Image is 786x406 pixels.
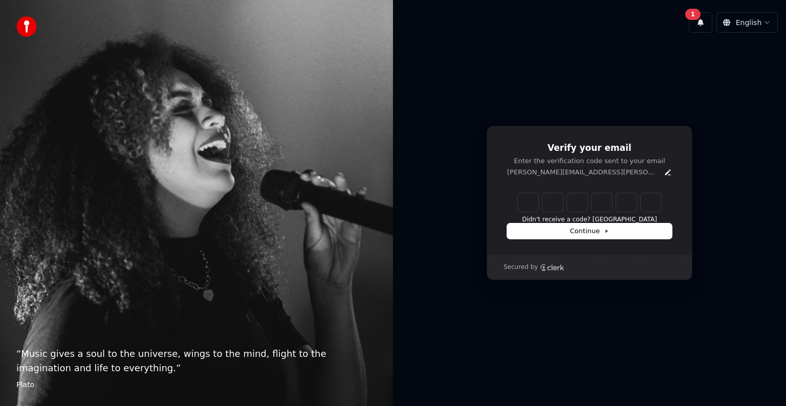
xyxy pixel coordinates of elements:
[507,156,672,166] p: Enter the verification code sent to your email
[664,168,672,176] button: Edit
[522,216,657,224] button: Didn't receive a code? [GEOGRAPHIC_DATA]
[507,142,672,154] h1: Verify your email
[16,379,377,390] footer: Plato
[518,193,661,212] input: Enter verification code
[16,16,37,37] img: youka
[685,9,701,20] div: 1
[504,263,538,272] p: Secured by
[540,264,564,271] a: Clerk logo
[16,347,377,375] p: “ Music gives a soul to the universe, wings to the mind, flight to the imagination and life to ev...
[689,12,712,33] button: 1
[507,168,660,177] p: [PERSON_NAME][EMAIL_ADDRESS][PERSON_NAME][DOMAIN_NAME]
[570,227,609,236] span: Continue
[507,223,672,239] button: Continue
